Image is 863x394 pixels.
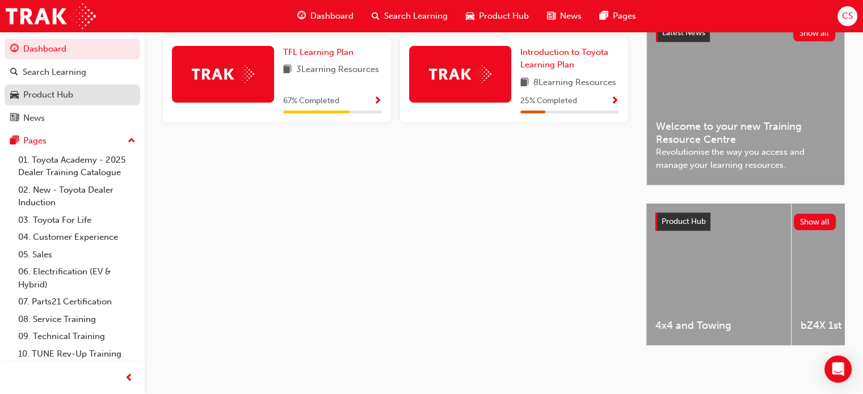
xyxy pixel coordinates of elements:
a: 06. Electrification (EV & Hybrid) [14,263,140,293]
span: guage-icon [10,44,19,54]
button: Show all [794,214,836,230]
span: car-icon [10,90,19,100]
div: Pages [23,134,47,147]
a: 07. Parts21 Certification [14,293,140,311]
button: Pages [5,130,140,151]
span: search-icon [372,9,380,23]
a: News [5,108,140,129]
span: Latest News [662,28,705,37]
span: CS [842,10,853,23]
span: Pages [613,10,636,23]
span: News [560,10,582,23]
span: Search Learning [384,10,448,23]
span: pages-icon [600,9,608,23]
span: 8 Learning Resources [533,76,616,90]
span: TFL Learning Plan [283,47,353,57]
span: pages-icon [10,136,19,146]
button: Show Progress [373,94,382,108]
a: 08. Service Training [14,311,140,328]
span: guage-icon [297,9,306,23]
div: Search Learning [23,66,86,79]
span: Introduction to Toyota Learning Plan [520,47,608,70]
a: Search Learning [5,62,140,83]
span: book-icon [283,63,292,77]
span: prev-icon [125,371,133,385]
span: up-icon [128,134,136,149]
span: Product Hub [662,217,706,226]
a: TFL Learning Plan [283,46,358,59]
a: search-iconSearch Learning [363,5,457,28]
span: book-icon [520,76,529,90]
a: Latest NewsShow all [656,24,835,42]
span: Show Progress [611,96,619,107]
a: Product Hub [5,84,140,105]
img: Trak [429,65,491,83]
button: CS [837,6,857,26]
div: Product Hub [23,88,73,101]
img: Trak [192,65,254,83]
a: car-iconProduct Hub [457,5,538,28]
div: Open Intercom Messenger [824,355,852,383]
button: Show all [793,25,836,41]
span: 3 Learning Resources [296,63,379,77]
a: pages-iconPages [591,5,645,28]
a: 01. Toyota Academy - 2025 Dealer Training Catalogue [14,151,140,181]
img: Trak [6,3,96,29]
a: news-iconNews [538,5,591,28]
a: 03. Toyota For Life [14,211,140,229]
span: 4x4 and Towing [655,319,782,332]
span: Dashboard [310,10,353,23]
a: Introduction to Toyota Learning Plan [520,46,619,71]
span: news-icon [10,113,19,124]
span: search-icon [10,67,18,78]
a: 04. Customer Experience [14,228,140,246]
span: Show Progress [373,96,382,107]
button: Show Progress [611,94,619,108]
a: 05. Sales [14,246,140,264]
a: 10. TUNE Rev-Up Training [14,345,140,363]
a: 09. Technical Training [14,328,140,345]
span: Revolutionise the way you access and manage your learning resources. [656,146,835,171]
a: Product HubShow all [655,213,836,231]
span: car-icon [466,9,474,23]
a: 02. New - Toyota Dealer Induction [14,181,140,211]
a: 4x4 and Towing [646,204,791,345]
a: guage-iconDashboard [288,5,363,28]
a: Latest NewsShow allWelcome to your new Training Resource CentreRevolutionise the way you access a... [646,14,845,185]
span: 25 % Completed [520,95,577,108]
span: news-icon [547,9,555,23]
span: 67 % Completed [283,95,339,108]
div: News [23,112,45,125]
span: Product Hub [479,10,529,23]
button: DashboardSearch LearningProduct HubNews [5,36,140,130]
span: Welcome to your new Training Resource Centre [656,120,835,146]
a: Dashboard [5,39,140,60]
